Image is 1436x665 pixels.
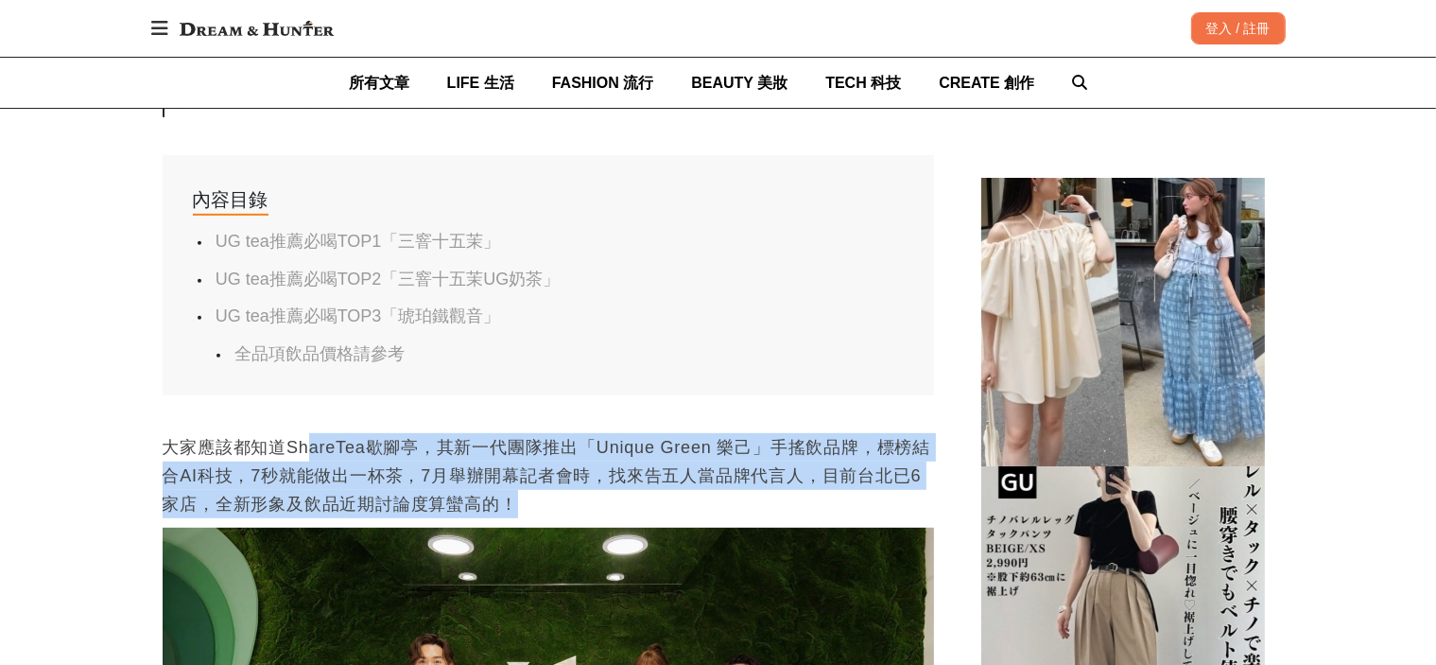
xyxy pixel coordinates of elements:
img: Dream & Hunter [170,11,343,45]
a: FASHION 流行 [552,58,654,108]
a: UG tea推薦必喝TOP3「琥珀鐵觀音」 [216,306,501,325]
p: 大家應該都知道ShareTea歇腳亭，其新一代團隊推出「Unique Green 樂己」手搖飲品牌，標榜結合AI科技，7秒就能做出一杯茶，7月舉辦開幕記者會時，找來告五人當品牌代言人，目前台北已... [163,433,934,518]
span: TECH 科技 [825,75,901,91]
a: 所有文章 [349,58,409,108]
div: 登入 / 註冊 [1191,12,1286,44]
a: BEAUTY 美妝 [691,58,787,108]
a: CREATE 創作 [939,58,1034,108]
span: FASHION 流行 [552,75,654,91]
a: UG tea推薦必喝TOP2「三窨十五茉UG奶茶」 [216,270,561,289]
span: CREATE 創作 [939,75,1034,91]
span: 所有文章 [349,75,409,91]
a: UG tea推薦必喝TOP1「三窨十五茉」 [216,232,501,251]
a: TECH 科技 [825,58,901,108]
div: 內容目錄 [193,185,268,216]
a: LIFE 生活 [447,58,514,108]
span: LIFE 生活 [447,75,514,91]
a: 全品項飲品價格請參考 [234,344,405,363]
span: BEAUTY 美妝 [691,75,787,91]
